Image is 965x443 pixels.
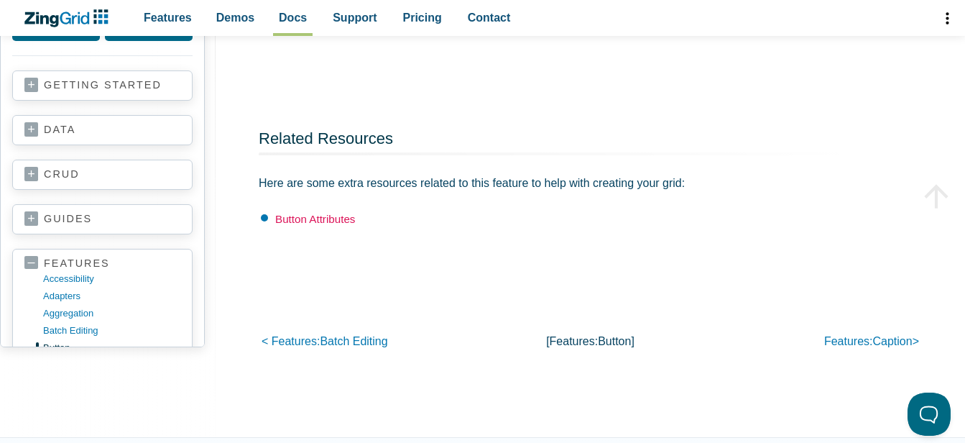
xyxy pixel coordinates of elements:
[403,8,442,27] span: Pricing
[24,123,180,137] a: data
[481,332,700,351] p: [features: ]
[824,335,919,347] a: features:caption>
[873,335,913,347] span: caption
[333,8,377,27] span: Support
[275,213,355,225] a: Button Attributes
[24,212,180,227] a: guides
[24,168,180,182] a: crud
[23,9,116,27] a: ZingChart Logo. Click to return to the homepage
[259,173,861,193] p: Here are some extra resources related to this feature to help with creating your grid:
[908,393,951,436] iframe: Toggle Customer Support
[259,129,393,147] a: Related Resources
[262,335,388,347] a: < features:batch editing
[320,335,387,347] span: batch editing
[24,78,180,93] a: getting started
[43,270,180,288] a: accessibility
[43,305,180,322] a: aggregation
[279,8,307,27] span: Docs
[468,8,511,27] span: Contact
[216,8,254,27] span: Demos
[144,8,192,27] span: Features
[598,335,631,347] span: button
[24,257,180,270] a: features
[43,322,180,339] a: batch editing
[43,339,180,357] a: button
[43,288,180,305] a: adapters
